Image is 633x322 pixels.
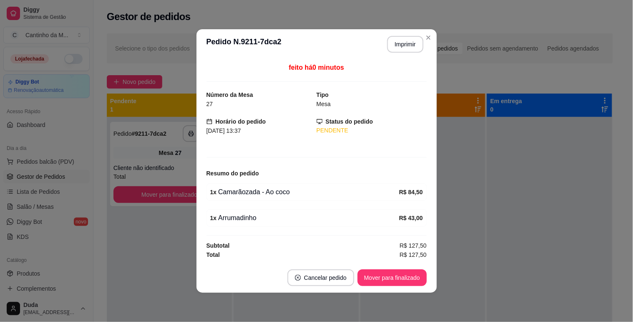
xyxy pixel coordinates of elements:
strong: 1 x [210,189,217,195]
div: Camarãozada - Ao coco [210,187,399,197]
strong: Horário do pedido [216,118,266,125]
strong: Número da Mesa [207,91,253,98]
span: R$ 127,50 [400,241,427,250]
strong: R$ 84,50 [399,189,423,195]
strong: Resumo do pedido [207,170,259,177]
span: calendar [207,119,212,124]
button: close-circleCancelar pedido [287,269,354,286]
strong: 1 x [210,215,217,221]
button: Close [422,31,435,44]
div: PENDENTE [317,126,427,135]
h3: Pedido N. 9211-7dca2 [207,36,282,53]
span: Mesa [317,101,331,107]
strong: Status do pedido [326,118,373,125]
strong: Total [207,251,220,258]
span: 27 [207,101,213,107]
span: feito há 0 minutos [289,64,344,71]
span: [DATE] 13:37 [207,127,241,134]
span: desktop [317,119,323,124]
span: close-circle [295,275,301,281]
button: Imprimir [387,36,424,53]
strong: Tipo [317,91,329,98]
span: R$ 127,50 [400,250,427,259]
button: Mover para finalizado [358,269,427,286]
strong: Subtotal [207,242,230,249]
div: Arrumadinho [210,213,399,223]
strong: R$ 43,00 [399,215,423,221]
